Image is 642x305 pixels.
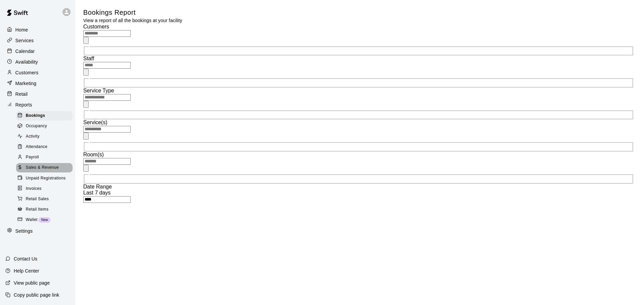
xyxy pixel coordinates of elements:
[26,196,49,203] span: Retail Sales
[16,215,75,225] a: WalletNew
[26,112,45,119] span: Bookings
[5,100,70,110] a: Reports
[26,217,37,223] span: Wallet
[83,120,107,125] span: Service(s)
[5,89,70,99] a: Retail
[16,132,75,142] a: Activity
[14,255,37,262] p: Contact Us
[5,35,70,46] a: Services
[16,205,73,214] div: Retail Items
[83,190,634,196] div: Last 7 days
[38,218,50,222] span: New
[26,123,47,130] span: Occupancy
[26,185,41,192] span: Invoices
[5,25,70,35] a: Home
[14,280,50,286] p: View public page
[16,163,75,173] a: Sales & Revenue
[16,194,75,204] a: Retail Sales
[83,133,89,140] button: Open
[15,80,36,87] p: Marketing
[15,48,35,55] p: Calendar
[16,122,73,131] div: Occupancy
[16,183,75,194] a: Invoices
[83,152,104,157] span: Room(s)
[16,110,75,121] a: Bookings
[16,184,73,194] div: Invoices
[16,111,73,121] div: Bookings
[15,59,38,65] p: Availability
[15,26,28,33] p: Home
[83,88,114,93] span: Service Type
[16,204,75,215] a: Retail Items
[16,152,75,163] a: Payroll
[83,37,89,44] button: Open
[16,163,73,172] div: Sales & Revenue
[83,17,182,24] p: View a report of all the bookings at your facility
[16,142,73,152] div: Attendance
[5,68,70,78] a: Customers
[26,175,66,182] span: Unpaid Registrations
[16,174,73,183] div: Unpaid Registrations
[5,46,70,56] a: Calendar
[14,268,39,274] p: Help Center
[16,195,73,204] div: Retail Sales
[15,37,34,44] p: Services
[16,215,73,225] div: WalletNew
[26,206,48,213] span: Retail Items
[5,57,70,67] a: Availability
[26,133,39,140] span: Activity
[16,132,73,141] div: Activity
[16,142,75,152] a: Attendance
[83,69,89,76] button: Open
[15,101,32,108] p: Reports
[5,78,70,88] a: Marketing
[15,91,28,97] p: Retail
[5,226,70,236] a: Settings
[14,292,59,298] p: Copy public page link
[26,154,39,161] span: Payroll
[26,144,47,150] span: Attendance
[16,173,75,183] a: Unpaid Registrations
[83,165,89,172] button: Open
[83,184,112,189] span: Date Range
[16,121,75,131] a: Occupancy
[83,8,182,17] h5: Bookings Report
[83,101,89,108] button: Open
[83,56,94,61] span: Staff
[15,228,33,234] p: Settings
[26,164,59,171] span: Sales & Revenue
[83,24,109,29] span: Customers
[15,69,38,76] p: Customers
[16,153,73,162] div: Payroll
